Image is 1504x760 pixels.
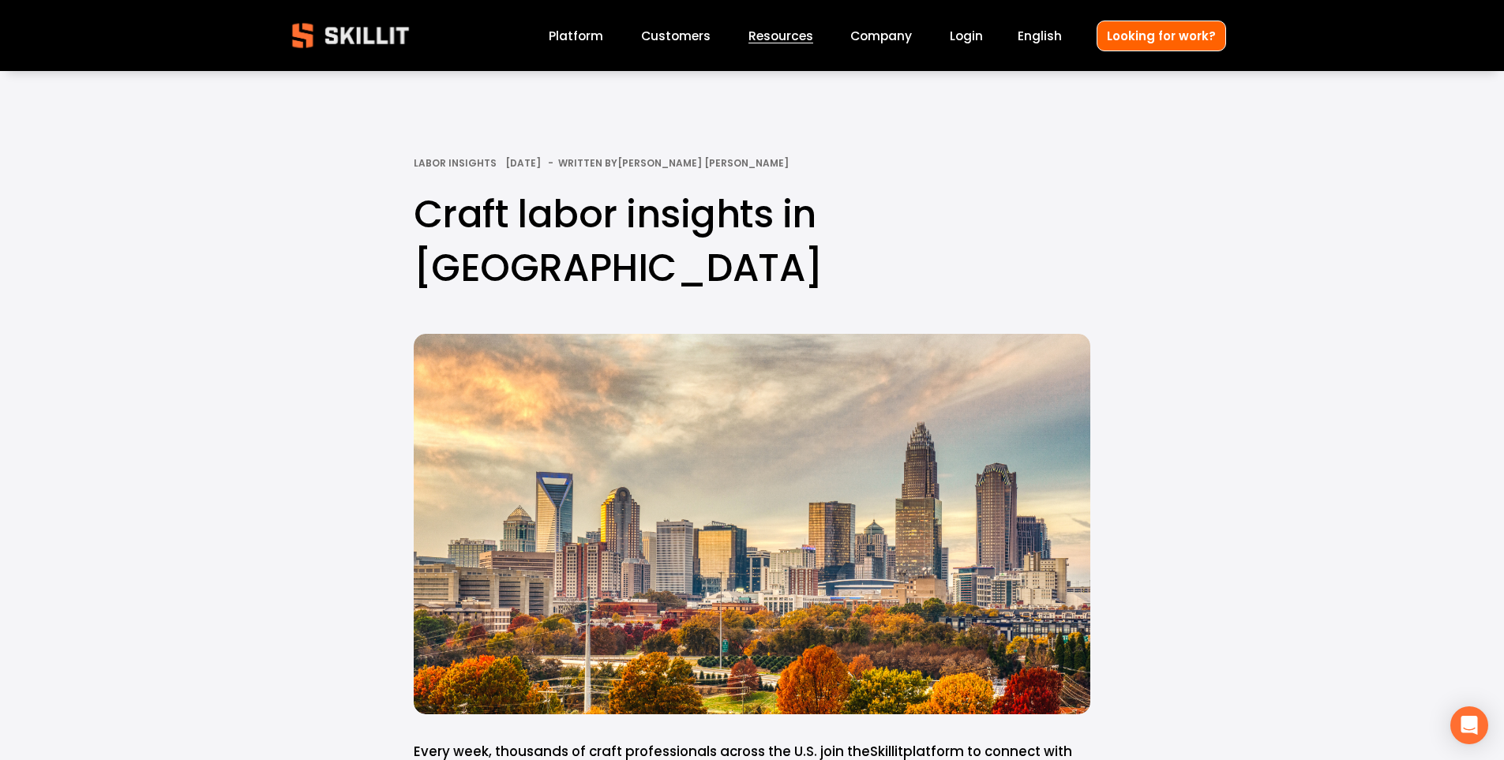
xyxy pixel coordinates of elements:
[414,156,497,170] a: Labor Insights
[558,158,789,169] div: Written By
[505,156,541,170] span: [DATE]
[850,25,912,47] a: Company
[748,25,813,47] a: folder dropdown
[641,25,711,47] a: Customers
[617,156,789,170] a: [PERSON_NAME] [PERSON_NAME]
[1018,25,1062,47] div: language picker
[1450,706,1488,744] div: Open Intercom Messenger
[414,188,1090,294] h1: Craft labor insights in [GEOGRAPHIC_DATA]
[279,12,422,59] img: Skillit
[950,25,983,47] a: Login
[1018,27,1062,45] span: English
[1097,21,1226,51] a: Looking for work?
[549,25,603,47] a: Platform
[748,27,813,45] span: Resources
